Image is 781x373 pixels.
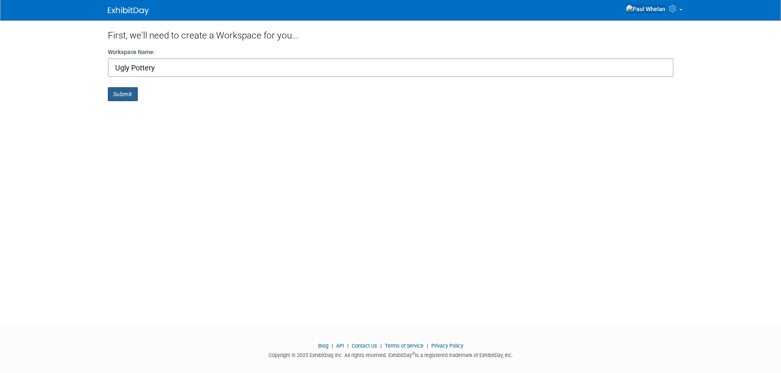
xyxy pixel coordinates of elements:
input: Name of your organization [108,58,674,77]
span: | [425,343,430,349]
div: First, we'll need to create a Workspace for you... [108,20,674,48]
a: Contact Us [352,343,377,349]
img: ExhibitDay [108,7,149,15]
img: Paul Whelan [626,5,666,14]
a: Blog [318,343,328,349]
span: | [345,343,351,349]
a: Privacy Policy [431,343,463,349]
span: | [330,343,335,349]
a: Terms of Service [385,343,424,349]
span: | [378,343,384,349]
sup: ® [412,351,415,356]
label: Workspace Name: [108,48,155,56]
a: API [336,343,344,349]
button: Submit [108,87,138,101]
